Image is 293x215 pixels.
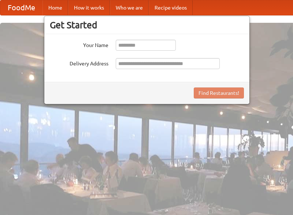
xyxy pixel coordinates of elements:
a: How it works [68,0,110,15]
a: Home [42,0,68,15]
label: Delivery Address [50,58,108,67]
a: Recipe videos [149,0,193,15]
a: FoodMe [0,0,42,15]
h3: Get Started [50,19,244,31]
button: Find Restaurants! [194,87,244,98]
a: Who we are [110,0,149,15]
label: Your Name [50,40,108,49]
